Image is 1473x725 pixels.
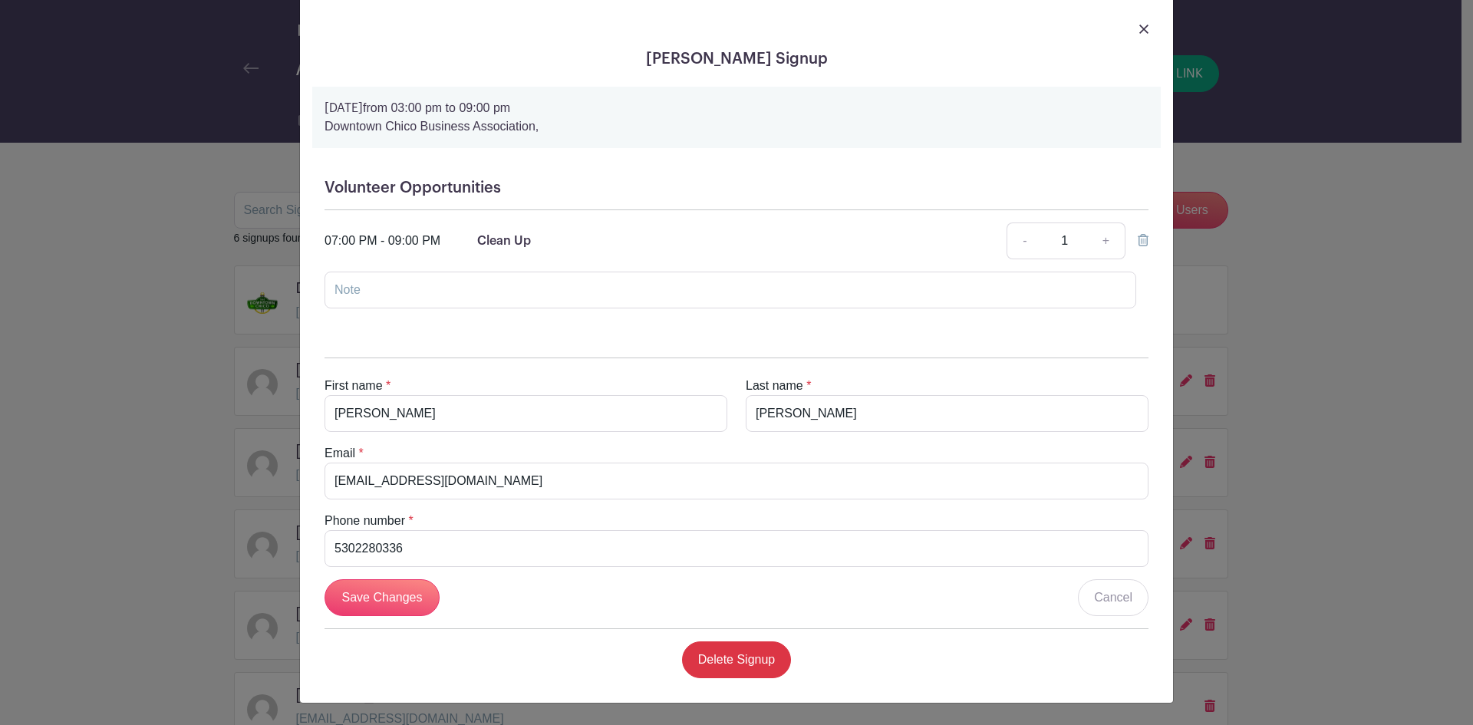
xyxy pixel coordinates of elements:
[1078,579,1148,616] a: Cancel
[325,377,383,395] label: First name
[325,272,1136,308] input: Note
[1007,222,1042,259] a: -
[746,377,803,395] label: Last name
[477,232,531,250] p: Clean Up
[682,641,792,678] a: Delete Signup
[325,512,405,530] label: Phone number
[312,50,1161,68] h5: [PERSON_NAME] Signup
[1139,25,1148,34] img: close_button-5f87c8562297e5c2d7936805f587ecaba9071eb48480494691a3f1689db116b3.svg
[325,117,1148,136] p: Downtown Chico Business Association,
[325,179,1148,197] h5: Volunteer Opportunities
[325,444,355,463] label: Email
[325,102,363,114] strong: [DATE]
[1087,222,1125,259] a: +
[325,99,1148,117] p: from 03:00 pm to 09:00 pm
[325,579,440,616] input: Save Changes
[325,232,440,250] div: 07:00 PM - 09:00 PM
